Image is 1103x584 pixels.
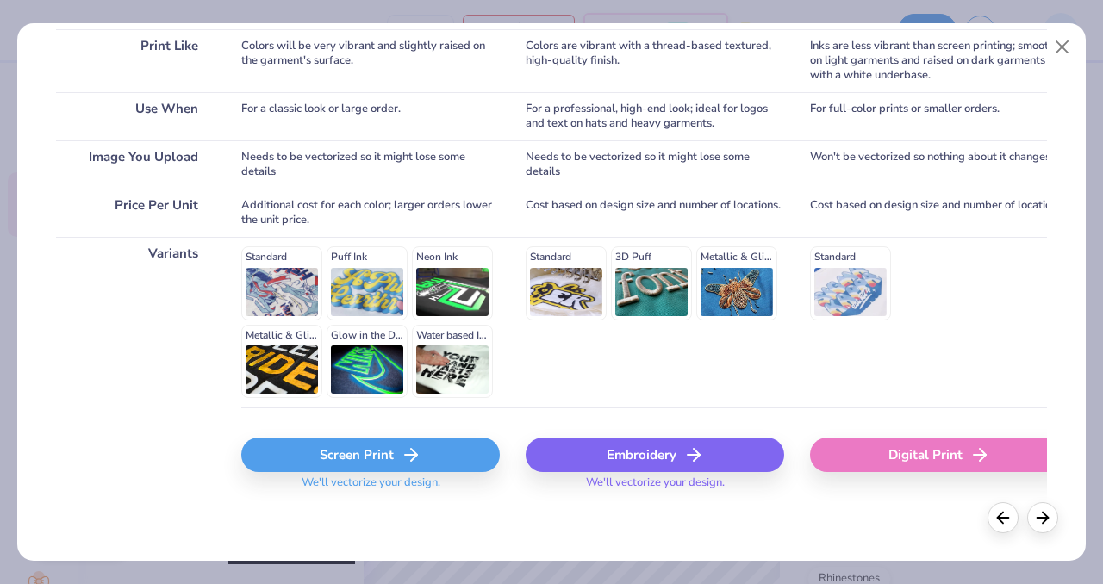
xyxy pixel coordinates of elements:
div: Colors will be very vibrant and slightly raised on the garment's surface. [241,29,500,92]
div: Price Per Unit [56,189,215,237]
div: Colors are vibrant with a thread-based textured, high-quality finish. [526,29,784,92]
div: Needs to be vectorized so it might lose some details [241,140,500,189]
span: We'll vectorize your design. [579,475,732,500]
div: Variants [56,237,215,407]
div: Print Like [56,29,215,92]
div: Needs to be vectorized so it might lose some details [526,140,784,189]
div: Embroidery [526,438,784,472]
button: Close [1046,31,1079,64]
div: For a classic look or large order. [241,92,500,140]
div: Cost based on design size and number of locations. [810,189,1069,237]
div: Cost based on design size and number of locations. [526,189,784,237]
div: Screen Print [241,438,500,472]
div: Digital Print [810,438,1069,472]
div: Won't be vectorized so nothing about it changes [810,140,1069,189]
div: Image You Upload [56,140,215,189]
div: For full-color prints or smaller orders. [810,92,1069,140]
div: Additional cost for each color; larger orders lower the unit price. [241,189,500,237]
div: Use When [56,92,215,140]
div: For a professional, high-end look; ideal for logos and text on hats and heavy garments. [526,92,784,140]
span: We'll vectorize your design. [295,475,447,500]
div: Inks are less vibrant than screen printing; smooth on light garments and raised on dark garments ... [810,29,1069,92]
